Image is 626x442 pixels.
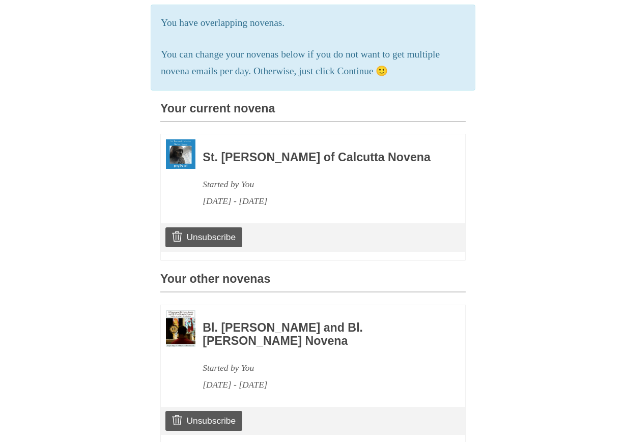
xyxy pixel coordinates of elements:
div: Started by You [203,176,438,193]
a: Unsubscribe [165,411,242,430]
h3: Your other novenas [160,273,466,292]
p: You have overlapping novenas. [161,15,465,32]
div: [DATE] - [DATE] [203,376,438,393]
p: You can change your novenas below if you do not want to get multiple novena emails per day. Other... [161,46,465,80]
h3: Your current novena [160,102,466,122]
a: Unsubscribe [165,227,242,247]
div: [DATE] - [DATE] [203,193,438,210]
div: Started by You [203,360,438,376]
img: Novena image [166,310,195,347]
h3: St. [PERSON_NAME] of Calcutta Novena [203,151,438,164]
h3: Bl. [PERSON_NAME] and Bl. [PERSON_NAME] Novena [203,321,438,347]
img: Novena image [166,139,195,169]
